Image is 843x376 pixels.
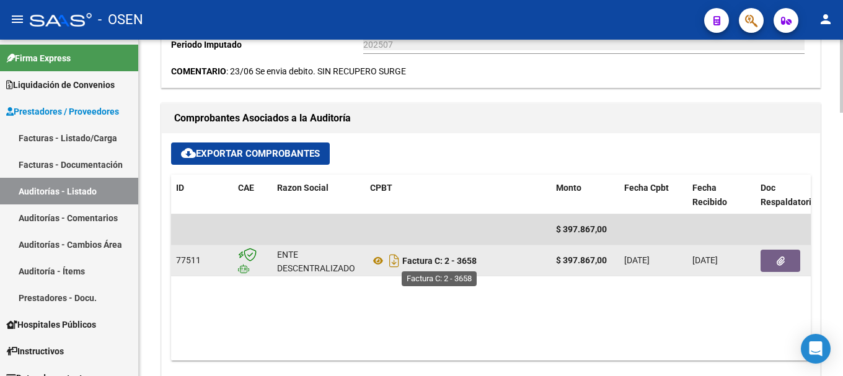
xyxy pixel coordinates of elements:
strong: $ 397.867,00 [556,255,607,265]
mat-icon: person [818,12,833,27]
datatable-header-cell: ID [171,175,233,216]
span: : 23/06 Se envia debito. SIN RECUPERO SURGE [171,66,406,76]
datatable-header-cell: Doc Respaldatoria [756,175,830,216]
mat-icon: cloud_download [181,146,196,160]
span: [DATE] [624,255,650,265]
span: Fecha Recibido [692,183,727,207]
datatable-header-cell: CPBT [365,175,551,216]
datatable-header-cell: Fecha Recibido [687,175,756,216]
strong: Factura C: 2 - 3658 [402,256,477,266]
datatable-header-cell: Monto [551,175,619,216]
span: ID [176,183,184,193]
span: Doc Respaldatoria [761,183,816,207]
span: Exportar Comprobantes [181,148,320,159]
button: Exportar Comprobantes [171,142,330,165]
span: Razon Social [277,183,329,193]
strong: COMENTARIO [171,66,226,76]
i: Descargar documento [386,251,402,271]
mat-icon: menu [10,12,25,27]
datatable-header-cell: CAE [233,175,272,216]
span: Monto [556,183,581,193]
span: - OSEN [98,6,143,33]
datatable-header-cell: Fecha Cpbt [619,175,687,216]
h1: Comprobantes Asociados a la Auditoría [174,108,808,128]
span: Instructivos [6,344,64,358]
span: Firma Express [6,51,71,65]
p: Periodo Imputado [171,38,363,51]
datatable-header-cell: Razon Social [272,175,365,216]
span: $ 397.867,00 [556,224,607,234]
span: Hospitales Públicos [6,318,96,331]
span: [DATE] [692,255,718,265]
span: Prestadores / Proveedores [6,105,119,118]
span: 77511 [176,255,201,265]
div: ENTE DESCENTRALIZADO HOSPITAL "[PERSON_NAME]" [277,248,360,304]
span: CPBT [370,183,392,193]
span: CAE [238,183,254,193]
span: Fecha Cpbt [624,183,669,193]
span: Liquidación de Convenios [6,78,115,92]
div: Open Intercom Messenger [801,334,831,364]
